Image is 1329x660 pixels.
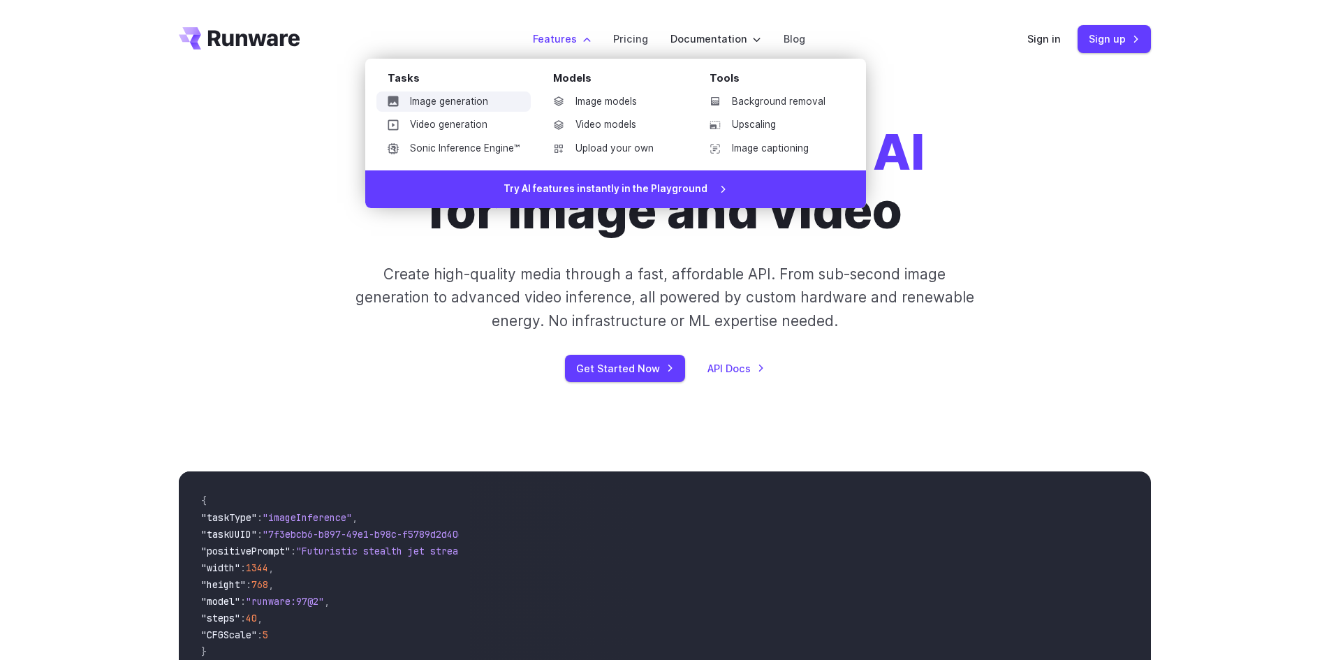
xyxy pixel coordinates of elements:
div: Tasks [388,70,531,91]
span: : [240,562,246,574]
span: "taskUUID" [201,528,257,541]
span: 5 [263,629,268,641]
span: "steps" [201,612,240,624]
a: Get Started Now [565,355,685,382]
a: Upscaling [698,115,844,135]
a: Image captioning [698,138,844,159]
span: "imageInference" [263,511,352,524]
span: : [246,578,251,591]
span: "CFGScale" [201,629,257,641]
span: "height" [201,578,246,591]
span: : [257,511,263,524]
a: API Docs [707,360,765,376]
span: "Futuristic stealth jet streaking through a neon-lit cityscape with glowing purple exhaust" [296,545,805,557]
a: Try AI features instantly in the Playground [365,170,866,208]
a: Video models [542,115,687,135]
span: : [291,545,296,557]
span: "width" [201,562,240,574]
span: , [268,562,274,574]
div: Tools [710,70,844,91]
span: "taskType" [201,511,257,524]
span: "7f3ebcb6-b897-49e1-b98c-f5789d2d40d7" [263,528,475,541]
a: Background removal [698,91,844,112]
span: , [352,511,358,524]
a: Go to / [179,27,300,50]
a: Sonic Inference Engine™ [376,138,531,159]
span: , [324,595,330,608]
a: Video generation [376,115,531,135]
a: Sign up [1078,25,1151,52]
p: Create high-quality media through a fast, affordable API. From sub-second image generation to adv... [353,263,976,332]
span: : [257,629,263,641]
a: Pricing [613,31,648,47]
span: 1344 [246,562,268,574]
div: Models [553,70,687,91]
span: : [257,528,263,541]
a: Image generation [376,91,531,112]
span: "runware:97@2" [246,595,324,608]
span: , [268,578,274,591]
a: Blog [784,31,805,47]
span: "model" [201,595,240,608]
span: "positivePrompt" [201,545,291,557]
span: } [201,645,207,658]
span: { [201,494,207,507]
label: Features [533,31,591,47]
span: 40 [246,612,257,624]
span: 768 [251,578,268,591]
a: Sign in [1027,31,1061,47]
span: , [257,612,263,624]
a: Image models [542,91,687,112]
label: Documentation [670,31,761,47]
a: Upload your own [542,138,687,159]
span: : [240,595,246,608]
span: : [240,612,246,624]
